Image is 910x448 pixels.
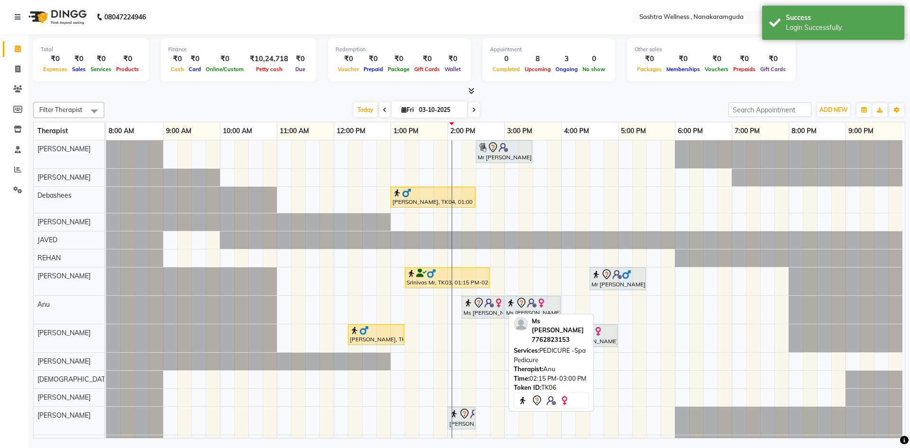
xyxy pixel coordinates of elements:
span: Package [385,66,412,73]
span: Services: [514,347,539,354]
span: Voucher [336,66,361,73]
span: Memberships [664,66,702,73]
span: Gift Cards [758,66,788,73]
span: Due [293,66,308,73]
span: Prepaids [731,66,758,73]
div: Appointment [490,46,608,54]
div: ₹0 [731,54,758,64]
button: ADD NEW [817,103,850,117]
span: Sales [70,66,88,73]
div: ₹0 [203,54,246,64]
span: No show [580,66,608,73]
span: REHAN [37,254,61,262]
div: ₹0 [186,54,203,64]
span: ADD NEW [819,106,847,113]
img: profile [514,317,528,331]
span: JAVED [37,236,57,244]
a: 6:00 PM [675,124,705,138]
span: Ms [PERSON_NAME] [532,317,584,334]
div: ₹0 [292,54,309,64]
div: ₹0 [758,54,788,64]
div: Srinivas Mr, TK03, 01:15 PM-02:45 PM, CLASSIC MASSAGES -Aromatherapy (90 mins ) [406,269,489,287]
div: 0 [490,54,522,64]
div: ₹0 [114,54,141,64]
span: PEDICURE -Spa Pedicure [514,347,586,364]
span: Card [186,66,203,73]
div: [PERSON_NAME], TK01, 02:00 PM-02:30 PM, One Level Hair Cut [448,408,474,428]
div: ₹10,24,718 [246,54,292,64]
span: Anu [37,300,50,309]
span: Ongoing [553,66,580,73]
span: Therapist [37,127,68,135]
input: 2025-10-03 [416,103,464,117]
span: Cash [168,66,186,73]
span: Vouchers [702,66,731,73]
span: [PERSON_NAME] [37,272,91,280]
a: 3:00 PM [505,124,535,138]
div: ₹0 [88,54,114,64]
span: [PERSON_NAME] [37,393,91,402]
span: [PERSON_NAME] [37,218,91,226]
div: ₹0 [41,54,70,64]
div: ₹0 [385,54,412,64]
div: Total [41,46,141,54]
span: Time: [514,375,529,382]
span: Products [114,66,141,73]
a: 12:00 PM [334,124,368,138]
div: ₹0 [361,54,385,64]
span: Wallet [442,66,463,73]
span: Petty cash [254,66,285,73]
div: ₹0 [412,54,442,64]
div: Ms [PERSON_NAME], TK06, 02:15 PM-03:00 PM, PEDICURE -Spa Pedicure [463,297,503,317]
b: 08047224946 [104,4,146,30]
span: Packages [635,66,664,73]
div: Anu [514,365,589,374]
span: Online/Custom [203,66,246,73]
div: ₹0 [336,54,361,64]
span: Fri [399,106,416,113]
div: Login Successfully. [786,23,897,33]
a: 4:00 PM [562,124,591,138]
div: ₹0 [442,54,463,64]
a: 7:00 PM [732,124,762,138]
span: Filter Therapist [39,106,82,113]
div: 02:15 PM-03:00 PM [514,374,589,384]
img: logo [24,4,89,30]
a: 11:00 AM [277,124,311,138]
span: Expenses [41,66,70,73]
a: 8:00 PM [789,124,819,138]
div: ₹0 [168,54,186,64]
span: Therapist: [514,365,543,373]
div: TK06 [514,383,589,393]
span: Prepaid [361,66,385,73]
a: 10:00 AM [220,124,255,138]
div: 8 [522,54,553,64]
a: 8:00 AM [106,124,136,138]
span: Debashees [37,191,72,200]
span: [DEMOGRAPHIC_DATA] [37,375,111,384]
span: [PERSON_NAME] [37,357,91,366]
a: 5:00 PM [619,124,648,138]
span: Token ID: [514,384,541,391]
a: 2:00 PM [448,124,478,138]
span: Upcoming [522,66,553,73]
div: Mr [PERSON_NAME], TK07, 04:30 PM-05:30 PM, NEAR BUY VOUCHERS - Aroma Classic Full Body Massage(60... [591,269,645,289]
div: ₹0 [70,54,88,64]
div: Ms [PERSON_NAME], TK06, 03:00 PM-04:00 PM, FACIALS -Soothing Remedy [505,297,560,317]
a: 9:00 PM [846,124,876,138]
span: Completed [490,66,522,73]
div: [PERSON_NAME], TK04, 01:00 PM-02:30 PM, CLASSIC MASSAGES -Aromatherapy (90 mins ) [391,188,474,206]
span: [PERSON_NAME] [37,173,91,182]
a: 1:00 PM [391,124,421,138]
a: 9:00 AM [164,124,194,138]
div: ₹0 [635,54,664,64]
span: Gift Cards [412,66,442,73]
span: [PERSON_NAME] [37,145,91,153]
div: ₹0 [702,54,731,64]
span: [PERSON_NAME] [37,329,91,337]
span: Services [88,66,114,73]
div: Other sales [635,46,788,54]
span: Today [354,102,377,117]
div: Finance [168,46,309,54]
div: Redemption [336,46,463,54]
